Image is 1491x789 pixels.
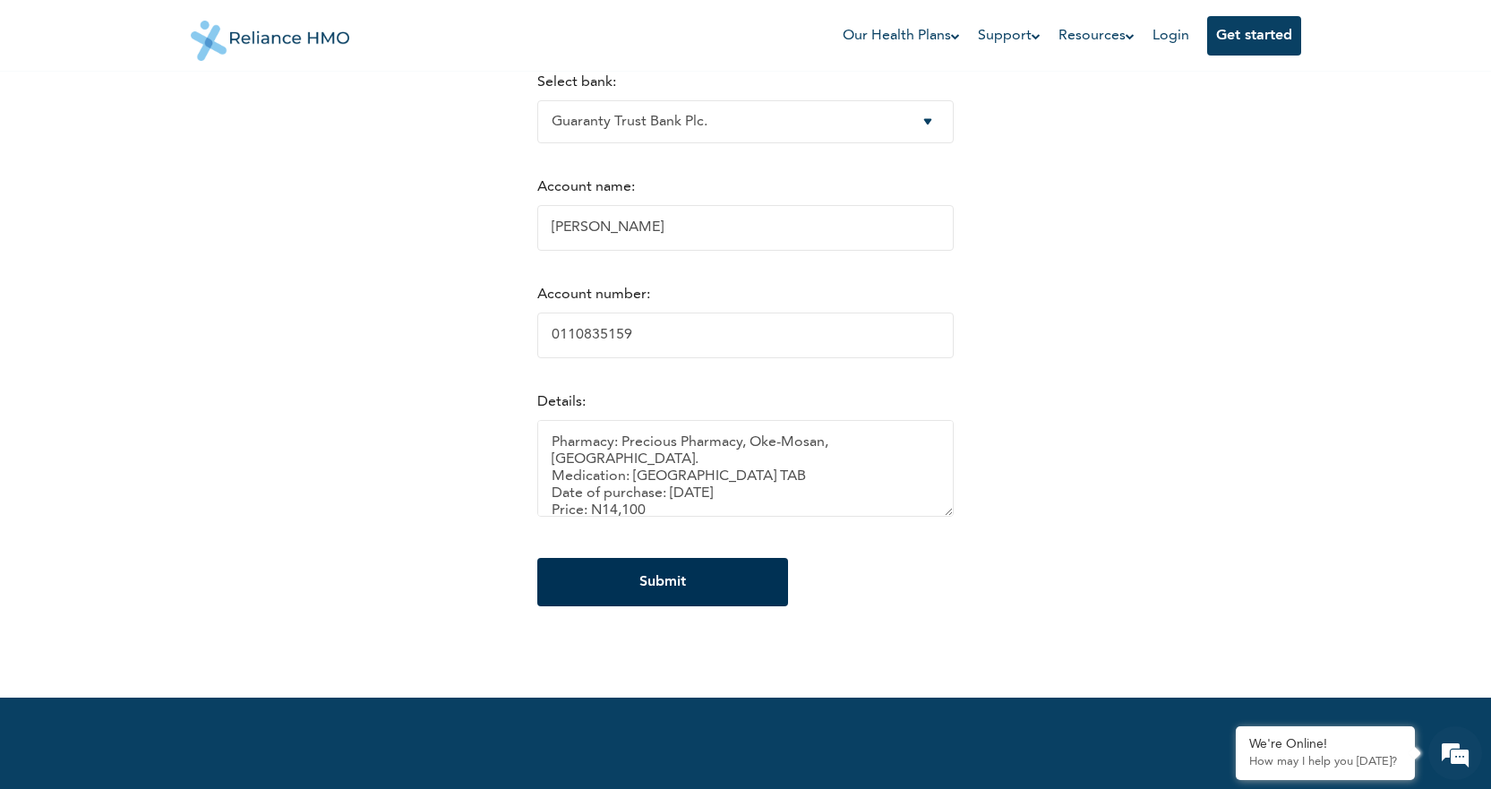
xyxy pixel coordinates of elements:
input: Submit [537,558,788,606]
img: d_794563401_company_1708531726252_794563401 [33,90,73,134]
span: Conversation [9,639,176,651]
div: We're Online! [1249,737,1401,752]
a: Support [978,25,1041,47]
label: Details: [537,395,586,409]
a: Resources [1058,25,1135,47]
p: How may I help you today? [1249,755,1401,769]
button: Get started [1207,16,1301,56]
label: Select bank: [537,75,616,90]
div: Minimize live chat window [294,9,337,52]
a: Login [1153,29,1189,43]
span: We're online! [104,253,247,434]
label: Account number: [537,287,650,302]
a: Our Health Plans [843,25,960,47]
textarea: Type your message and hit 'Enter' [9,545,341,607]
label: Account name: [537,180,635,194]
div: Chat with us now [93,100,301,124]
img: Reliance HMO's Logo [191,7,350,61]
div: FAQs [176,607,342,663]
